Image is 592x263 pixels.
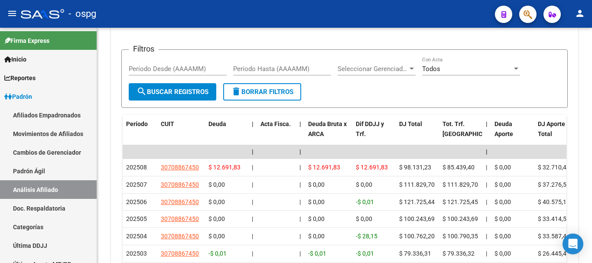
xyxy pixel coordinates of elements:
[356,198,374,205] span: -$ 0,01
[494,120,513,137] span: Deuda Aporte
[399,250,431,257] span: $ 79.336,31
[252,164,253,171] span: |
[4,73,36,83] span: Reportes
[308,215,325,222] span: $ 0,00
[137,88,208,96] span: Buscar Registros
[126,120,148,127] span: Período
[252,148,254,155] span: |
[442,198,478,205] span: $ 121.725,45
[208,250,227,257] span: -$ 0,01
[299,233,301,240] span: |
[422,65,440,73] span: Todos
[157,115,205,153] datatable-header-cell: CUIT
[494,233,511,240] span: $ 0,00
[538,120,565,137] span: DJ Aporte Total
[308,164,340,171] span: $ 12.691,83
[538,181,570,188] span: $ 37.276,57
[126,250,147,257] span: 202503
[208,181,225,188] span: $ 0,00
[399,120,422,127] span: DJ Total
[231,86,241,97] mat-icon: delete
[486,120,488,127] span: |
[338,65,408,73] span: Seleccionar Gerenciador
[308,250,326,257] span: -$ 0,01
[482,115,491,153] datatable-header-cell: |
[252,181,253,188] span: |
[208,164,241,171] span: $ 12.691,83
[399,233,435,240] span: $ 100.762,20
[308,198,325,205] span: $ 0,00
[442,120,501,137] span: Tot. Trf. [GEOGRAPHIC_DATA]
[299,120,301,127] span: |
[7,8,17,19] mat-icon: menu
[252,198,253,205] span: |
[208,215,225,222] span: $ 0,00
[223,83,301,101] button: Borrar Filtros
[494,181,511,188] span: $ 0,00
[161,164,199,171] span: 30708867450
[161,198,199,205] span: 30708867450
[486,181,487,188] span: |
[538,164,570,171] span: $ 32.710,41
[161,181,199,188] span: 30708867450
[494,198,511,205] span: $ 0,00
[494,164,511,171] span: $ 0,00
[486,148,488,155] span: |
[260,120,291,127] span: Acta Fisca.
[305,115,352,153] datatable-header-cell: Deuda Bruta x ARCA
[486,198,487,205] span: |
[257,115,296,153] datatable-header-cell: Acta Fisca.
[352,115,396,153] datatable-header-cell: Dif DDJJ y Trf.
[126,215,147,222] span: 202505
[4,36,49,45] span: Firma Express
[299,181,301,188] span: |
[299,164,301,171] span: |
[126,181,147,188] span: 202507
[442,164,475,171] span: $ 85.439,40
[4,92,32,101] span: Padrón
[356,120,384,137] span: Dif DDJJ y Trf.
[442,250,475,257] span: $ 79.336,32
[399,181,435,188] span: $ 111.829,70
[491,115,534,153] datatable-header-cell: Deuda Aporte
[575,8,585,19] mat-icon: person
[356,164,388,171] span: $ 12.691,83
[356,181,372,188] span: $ 0,00
[308,120,347,137] span: Deuda Bruta x ARCA
[538,198,570,205] span: $ 40.575,15
[486,250,487,257] span: |
[252,120,254,127] span: |
[205,115,248,153] datatable-header-cell: Deuda
[299,250,301,257] span: |
[538,250,570,257] span: $ 26.445,44
[299,148,301,155] span: |
[486,215,487,222] span: |
[563,234,583,254] div: Open Intercom Messenger
[486,233,487,240] span: |
[494,250,511,257] span: $ 0,00
[356,250,374,257] span: -$ 0,01
[161,215,199,222] span: 30708867450
[248,115,257,153] datatable-header-cell: |
[68,4,96,23] span: - ospg
[538,233,570,240] span: $ 33.587,40
[252,233,253,240] span: |
[252,250,253,257] span: |
[356,233,377,240] span: -$ 28,15
[161,233,199,240] span: 30708867450
[299,215,301,222] span: |
[442,215,478,222] span: $ 100.243,69
[486,164,487,171] span: |
[439,115,482,153] datatable-header-cell: Tot. Trf. Bruto
[442,181,478,188] span: $ 111.829,70
[208,120,226,127] span: Deuda
[129,83,216,101] button: Buscar Registros
[208,198,225,205] span: $ 0,00
[538,215,570,222] span: $ 33.414,56
[161,250,199,257] span: 30708867450
[299,198,301,205] span: |
[399,198,435,205] span: $ 121.725,44
[126,233,147,240] span: 202504
[252,215,253,222] span: |
[296,115,305,153] datatable-header-cell: |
